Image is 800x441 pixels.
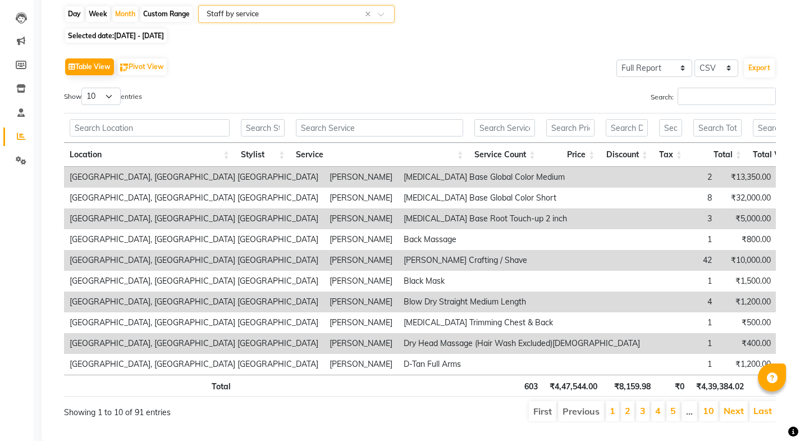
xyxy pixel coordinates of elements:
td: [GEOGRAPHIC_DATA], [GEOGRAPHIC_DATA] [GEOGRAPHIC_DATA] [64,312,324,333]
td: Black Mask [398,271,646,292]
a: 10 [703,405,714,416]
td: 8 [646,188,717,208]
div: Day [65,6,84,22]
span: Clear all [365,8,374,20]
th: Service Count: activate to sort column ascending [469,143,541,167]
input: Search Discount [606,119,648,137]
div: Custom Range [140,6,193,22]
a: 3 [640,405,646,416]
td: D-Tan Full Arms [398,354,646,375]
input: Search Location [70,119,230,137]
td: 1 [646,271,717,292]
td: ₹1,200.00 [717,292,776,312]
a: 4 [655,405,661,416]
td: [PERSON_NAME] [324,333,398,354]
a: Last [753,405,772,416]
td: [MEDICAL_DATA] Base Global Color Medium [398,167,646,188]
td: [GEOGRAPHIC_DATA], [GEOGRAPHIC_DATA] [GEOGRAPHIC_DATA] [64,229,324,250]
a: 5 [670,405,676,416]
td: [GEOGRAPHIC_DATA], [GEOGRAPHIC_DATA] [GEOGRAPHIC_DATA] [64,292,324,312]
td: 4 [646,292,717,312]
input: Search: [678,88,776,105]
a: Next [724,405,744,416]
td: [PERSON_NAME] [324,354,398,375]
input: Search Service Count [474,119,535,137]
td: [PERSON_NAME] [324,292,398,312]
th: ₹0 [656,375,690,397]
input: Search Price [546,119,595,137]
th: Discount: activate to sort column ascending [600,143,653,167]
td: Blow Dry Straight Medium Length [398,292,646,312]
td: [PERSON_NAME] [324,312,398,333]
select: Showentries [81,88,121,105]
button: Pivot View [117,58,167,75]
th: Location: activate to sort column ascending [64,143,235,167]
td: ₹1,200.00 [717,354,776,375]
input: Search Total [693,119,742,137]
td: [GEOGRAPHIC_DATA], [GEOGRAPHIC_DATA] [GEOGRAPHIC_DATA] [64,354,324,375]
td: [GEOGRAPHIC_DATA], [GEOGRAPHIC_DATA] [GEOGRAPHIC_DATA] [64,333,324,354]
td: [GEOGRAPHIC_DATA], [GEOGRAPHIC_DATA] [GEOGRAPHIC_DATA] [64,167,324,188]
td: Back Massage [398,229,646,250]
td: ₹400.00 [717,333,776,354]
td: 1 [646,229,717,250]
th: Service: activate to sort column ascending [290,143,469,167]
td: 1 [646,312,717,333]
td: ₹10,000.00 [717,250,776,271]
td: [PERSON_NAME] [324,250,398,271]
td: [PERSON_NAME] [324,188,398,208]
td: [GEOGRAPHIC_DATA], [GEOGRAPHIC_DATA] [GEOGRAPHIC_DATA] [64,271,324,292]
label: Search: [651,88,776,105]
img: pivot.png [120,63,129,72]
th: Total [64,375,236,397]
td: [GEOGRAPHIC_DATA], [GEOGRAPHIC_DATA] [GEOGRAPHIC_DATA] [64,208,324,229]
input: Search Service [296,119,463,137]
td: 3 [646,208,717,229]
td: [PERSON_NAME] [324,271,398,292]
th: ₹4,39,384.02 [690,375,749,397]
th: Tax: activate to sort column ascending [653,143,688,167]
td: [PERSON_NAME] [324,167,398,188]
td: [MEDICAL_DATA] Trimming Chest & Back [398,312,646,333]
div: Showing 1 to 10 of 91 entries [64,400,351,419]
th: Stylist: activate to sort column ascending [235,143,291,167]
th: 603 [472,375,543,397]
th: Total: activate to sort column ascending [688,143,747,167]
td: ₹1,500.00 [717,271,776,292]
td: [PERSON_NAME] Crafting / Shave [398,250,646,271]
a: 1 [610,405,615,416]
label: Show entries [64,88,142,105]
td: 42 [646,250,717,271]
td: 2 [646,167,717,188]
th: ₹4,47,544.00 [543,375,603,397]
td: [PERSON_NAME] [324,208,398,229]
td: ₹800.00 [717,229,776,250]
span: [DATE] - [DATE] [114,31,164,40]
td: 1 [646,333,717,354]
td: Dry Head Massage (Hair Wash Excluded)[DEMOGRAPHIC_DATA] [398,333,646,354]
button: Export [744,58,775,78]
td: [GEOGRAPHIC_DATA], [GEOGRAPHIC_DATA] [GEOGRAPHIC_DATA] [64,188,324,208]
td: ₹32,000.00 [717,188,776,208]
a: 2 [625,405,630,416]
span: Selected date: [65,29,167,43]
th: Price: activate to sort column ascending [541,143,600,167]
input: Search Tax [659,119,682,137]
button: Table View [65,58,114,75]
td: [MEDICAL_DATA] Base Root Touch-up 2 inch [398,208,646,229]
td: [MEDICAL_DATA] Base Global Color Short [398,188,646,208]
td: ₹13,350.00 [717,167,776,188]
td: 1 [646,354,717,375]
div: Month [112,6,138,22]
td: ₹5,000.00 [717,208,776,229]
td: [PERSON_NAME] [324,229,398,250]
th: ₹8,159.98 [603,375,656,397]
td: ₹500.00 [717,312,776,333]
div: Week [86,6,110,22]
td: [GEOGRAPHIC_DATA], [GEOGRAPHIC_DATA] [GEOGRAPHIC_DATA] [64,250,324,271]
input: Search Stylist [241,119,285,137]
